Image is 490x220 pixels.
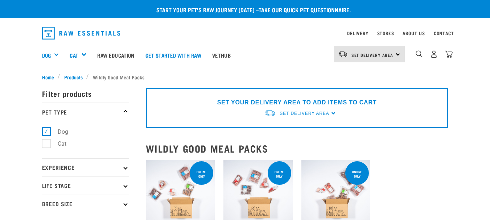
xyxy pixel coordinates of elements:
[190,166,213,182] div: Online Only
[140,41,207,70] a: Get started with Raw
[42,103,129,121] p: Pet Type
[36,24,454,42] nav: dropdown navigation
[259,8,351,11] a: take our quick pet questionnaire.
[351,54,394,56] span: Set Delivery Area
[42,177,129,195] p: Life Stage
[416,50,423,57] img: home-icon-1@2x.png
[70,51,78,59] a: Cat
[46,139,69,148] label: Cat
[42,73,54,81] span: Home
[46,127,71,136] label: Dog
[280,111,329,116] span: Set Delivery Area
[217,98,376,107] p: SET YOUR DELIVERY AREA TO ADD ITEMS TO CART
[264,109,276,117] img: van-moving.png
[42,73,58,81] a: Home
[207,41,236,70] a: Vethub
[64,73,83,81] span: Products
[60,73,86,81] a: Products
[42,51,51,59] a: Dog
[268,166,291,182] div: Online Only
[445,50,453,58] img: home-icon@2x.png
[42,84,129,103] p: Filter products
[146,143,448,154] h2: Wildly Good Meal Packs
[92,41,140,70] a: Raw Education
[434,32,454,34] a: Contact
[42,195,129,213] p: Breed Size
[377,32,394,34] a: Stores
[338,51,348,57] img: van-moving.png
[42,27,120,40] img: Raw Essentials Logo
[403,32,425,34] a: About Us
[347,32,368,34] a: Delivery
[42,73,448,81] nav: breadcrumbs
[345,166,369,182] div: Online Only
[42,158,129,177] p: Experience
[430,50,438,58] img: user.png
